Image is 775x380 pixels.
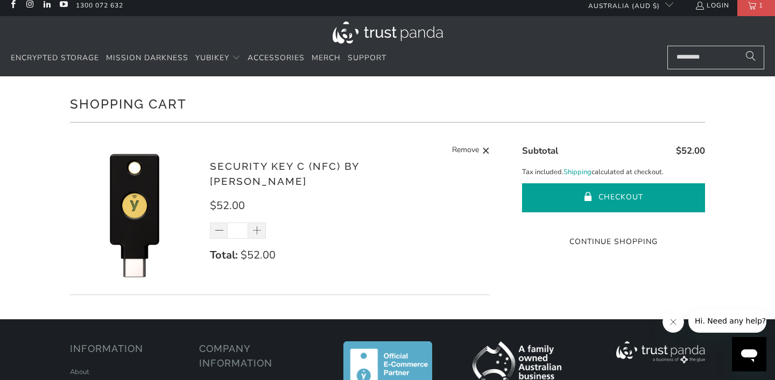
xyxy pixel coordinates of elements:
[522,236,705,248] a: Continue Shopping
[333,21,443,44] img: Trust Panda Australia
[70,367,89,377] a: About
[522,145,558,157] span: Subtotal
[11,46,99,71] a: Encrypted Storage
[195,46,241,71] summary: YubiKey
[676,145,705,157] span: $52.00
[348,53,386,63] span: Support
[663,311,684,333] iframe: Close message
[248,53,305,63] span: Accessories
[688,309,766,333] iframe: Message from company
[195,53,229,63] span: YubiKey
[732,337,766,371] iframe: Button to launch messaging window
[70,149,199,278] img: Security Key C (NFC) by Yubico
[522,167,705,178] p: Tax included. calculated at checkout.
[11,53,99,63] span: Encrypted Storage
[42,1,51,10] a: Trust Panda Australia on LinkedIn
[563,167,591,178] a: Shipping
[312,53,341,63] span: Merch
[106,46,188,71] a: Mission Darkness
[59,1,68,10] a: Trust Panda Australia on YouTube
[8,1,17,10] a: Trust Panda Australia on Facebook
[248,46,305,71] a: Accessories
[210,160,359,188] a: Security Key C (NFC) by [PERSON_NAME]
[241,248,276,262] span: $52.00
[348,46,386,71] a: Support
[667,46,764,69] input: Search...
[210,198,245,213] span: $52.00
[210,248,238,262] strong: Total:
[737,46,764,69] button: Search
[106,53,188,63] span: Mission Darkness
[312,46,341,71] a: Merch
[11,46,386,71] nav: Translation missing: en.navigation.header.main_nav
[25,1,34,10] a: Trust Panda Australia on Instagram
[452,144,490,157] a: Remove
[522,183,705,212] button: Checkout
[70,92,705,114] h1: Shopping Cart
[452,144,479,157] span: Remove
